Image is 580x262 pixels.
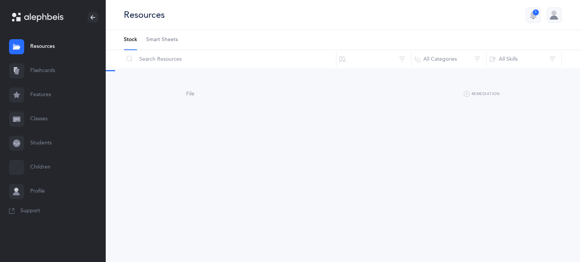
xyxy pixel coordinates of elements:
[464,90,500,99] button: Remediation
[186,91,194,97] span: File
[533,9,539,15] div: 1
[411,50,487,68] button: All Categories
[486,50,562,68] button: All Skills
[123,50,336,68] input: Search Resources
[124,9,165,21] div: Resources
[146,36,178,44] span: Smart Sheets
[20,207,40,215] span: Support
[526,8,541,23] button: 1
